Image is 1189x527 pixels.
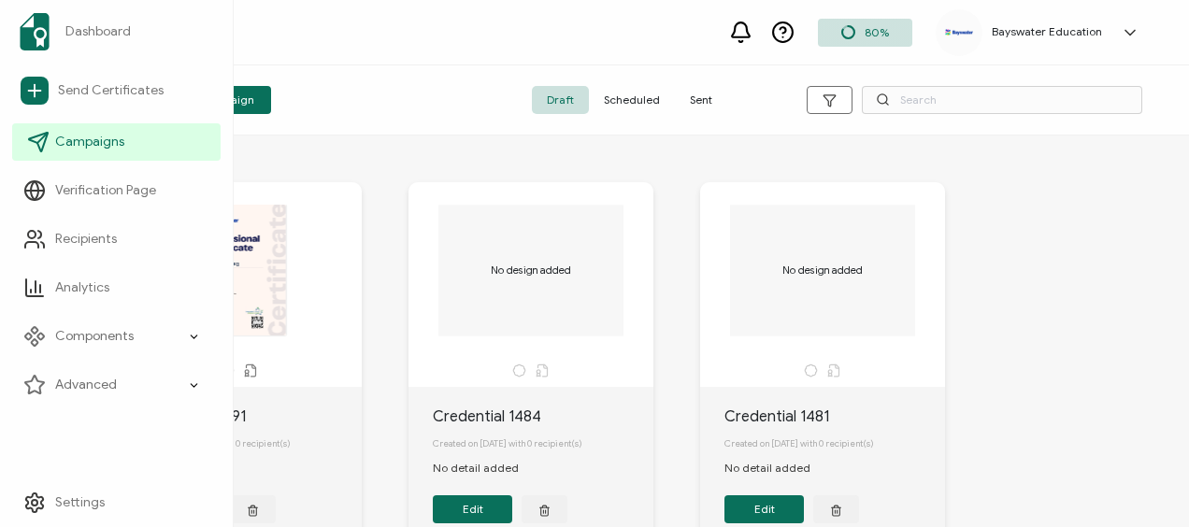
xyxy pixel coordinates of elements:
[724,460,829,477] div: No detail added
[12,172,221,209] a: Verification Page
[141,428,362,460] div: Created on [DATE] with 0 recipient(s)
[1096,437,1189,527] iframe: Chat Widget
[65,22,131,41] span: Dashboard
[55,278,109,297] span: Analytics
[55,230,117,249] span: Recipients
[724,495,804,523] button: Edit
[55,181,156,200] span: Verification Page
[55,493,105,512] span: Settings
[55,327,134,346] span: Components
[55,376,117,394] span: Advanced
[141,406,362,428] div: Credential 1491
[589,86,675,114] span: Scheduled
[945,29,973,36] img: e421b917-46e4-4ebc-81ec-125abdc7015c.png
[724,406,945,428] div: Credential 1481
[675,86,727,114] span: Sent
[12,123,221,161] a: Campaigns
[12,484,221,521] a: Settings
[865,25,889,39] span: 80%
[58,81,164,100] span: Send Certificates
[12,69,221,112] a: Send Certificates
[532,86,589,114] span: Draft
[55,133,124,151] span: Campaigns
[433,495,512,523] button: Edit
[12,269,221,306] a: Analytics
[724,428,945,460] div: Created on [DATE] with 0 recipient(s)
[433,428,653,460] div: Created on [DATE] with 0 recipient(s)
[12,6,221,58] a: Dashboard
[12,221,221,258] a: Recipients
[433,406,653,428] div: Credential 1484
[862,86,1142,114] input: Search
[992,25,1102,38] h5: Bayswater Education
[20,13,50,50] img: sertifier-logomark-colored.svg
[433,460,537,477] div: No detail added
